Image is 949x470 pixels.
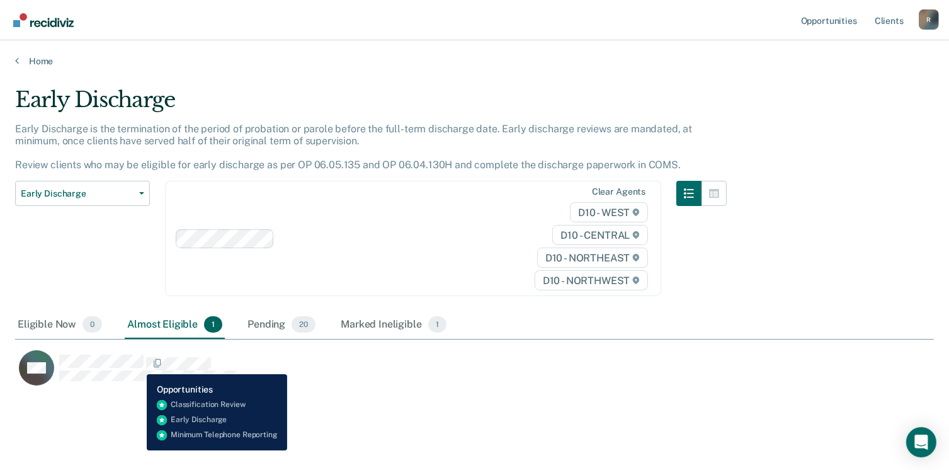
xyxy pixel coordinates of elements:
[15,181,150,206] button: Early Discharge
[15,55,934,67] a: Home
[204,316,222,333] span: 1
[15,87,727,123] div: Early Discharge
[428,316,446,333] span: 1
[125,311,225,339] div: Almost Eligible1
[338,311,449,339] div: Marked Ineligible1
[15,311,105,339] div: Eligible Now0
[919,9,939,30] button: Profile dropdown button
[552,225,648,245] span: D10 - CENTRAL
[15,123,692,171] p: Early Discharge is the termination of the period of probation or parole before the full-term disc...
[537,248,648,268] span: D10 - NORTHEAST
[15,350,819,400] div: CaseloadOpportunityCell-0667925
[919,9,939,30] div: R
[570,202,648,222] span: D10 - WEST
[592,186,645,197] div: Clear agents
[292,316,315,333] span: 20
[906,427,936,457] div: Open Intercom Messenger
[13,13,74,27] img: Recidiviz
[535,270,648,290] span: D10 - NORTHWEST
[245,311,318,339] div: Pending20
[82,316,102,333] span: 0
[21,188,134,199] span: Early Discharge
